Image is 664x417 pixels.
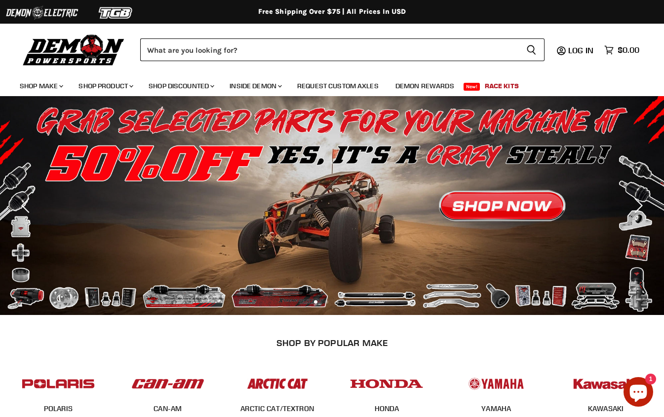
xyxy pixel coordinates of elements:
[314,300,317,304] li: Page dot 1
[129,369,206,399] img: POPULAR_MAKE_logo_1_adc20308-ab24-48c4-9fac-e3c1a623d575.jpg
[140,38,545,61] form: Product
[599,43,644,57] a: $0.00
[239,369,316,399] img: POPULAR_MAKE_logo_3_027535af-6171-4c5e-a9bc-f0eccd05c5d6.jpg
[20,32,128,67] img: Demon Powersports
[375,404,399,413] a: HONDA
[12,72,637,96] ul: Main menu
[567,369,644,399] img: POPULAR_MAKE_logo_6_76e8c46f-2d1e-4ecc-b320-194822857d41.jpg
[481,404,511,413] a: YAMAHA
[240,404,314,413] a: ARCTIC CAT/TEXTRON
[12,76,69,96] a: Shop Make
[347,300,350,304] li: Page dot 4
[17,196,37,215] button: Previous
[458,369,535,399] img: POPULAR_MAKE_logo_5_20258e7f-293c-4aac-afa8-159eaa299126.jpg
[79,3,153,22] img: TGB Logo 2
[12,338,652,348] h2: SHOP BY POPULAR MAKE
[348,369,425,399] img: POPULAR_MAKE_logo_4_4923a504-4bac-4306-a1be-165a52280178.jpg
[568,45,593,55] span: Log in
[388,76,462,96] a: Demon Rewards
[627,196,647,215] button: Next
[336,300,339,304] li: Page dot 3
[290,76,386,96] a: Request Custom Axles
[464,83,480,91] span: New!
[141,76,220,96] a: Shop Discounted
[518,38,545,61] button: Search
[154,404,182,413] a: CAN-AM
[71,76,139,96] a: Shop Product
[20,369,97,399] img: POPULAR_MAKE_logo_2_dba48cf1-af45-46d4-8f73-953a0f002620.jpg
[5,3,79,22] img: Demon Electric Logo 2
[621,377,656,409] inbox-online-store-chat: Shopify online store chat
[140,38,518,61] input: Search
[477,76,526,96] a: Race Kits
[222,76,288,96] a: Inside Demon
[44,404,73,413] a: POLARIS
[325,300,328,304] li: Page dot 2
[564,46,599,55] a: Log in
[618,45,639,55] span: $0.00
[588,404,624,413] a: KAWASAKI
